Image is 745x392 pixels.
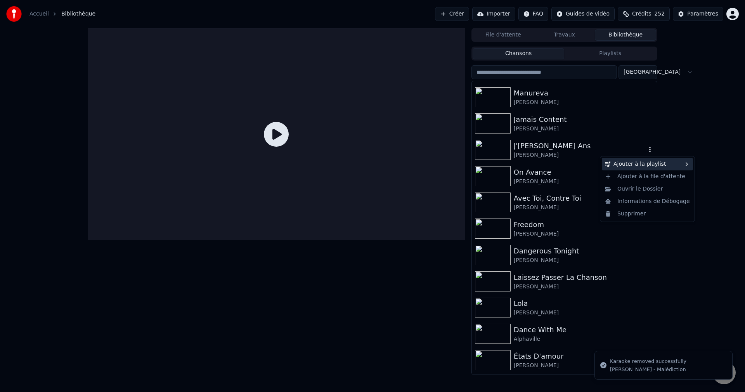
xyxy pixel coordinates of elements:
span: Bibliothèque [61,10,95,18]
div: [PERSON_NAME] [514,309,654,317]
button: Chansons [473,48,565,59]
div: [PERSON_NAME] [514,125,654,133]
div: Supprimer [602,208,693,220]
div: [PERSON_NAME] [514,178,654,186]
div: Ajouter à la file d'attente [602,170,693,183]
div: Karaoke removed successfully [610,357,686,365]
button: Guides de vidéo [551,7,615,21]
button: Crédits252 [618,7,670,21]
span: Crédits [632,10,651,18]
div: J'[PERSON_NAME] Ans [514,140,646,151]
div: [PERSON_NAME] [514,151,646,159]
div: Freedom [514,219,654,230]
div: On Avance [514,167,654,178]
div: [PERSON_NAME] [514,204,654,212]
div: Lola [514,298,654,309]
button: Importer [472,7,515,21]
img: youka [6,6,22,22]
div: [PERSON_NAME] [514,283,654,291]
button: FAQ [518,7,548,21]
button: Paramètres [673,7,723,21]
div: Laissez Passer La Chanson [514,272,654,283]
div: [PERSON_NAME] [514,230,654,238]
div: [PERSON_NAME] - Malédiction [610,366,686,373]
div: [PERSON_NAME] [514,257,654,264]
button: Créer [435,7,469,21]
div: Dance With Me [514,324,654,335]
div: Jamais Content [514,114,654,125]
div: Alphaville [514,335,654,343]
a: Accueil [29,10,49,18]
div: Informations de Débogage [602,195,693,208]
div: États D'amour [514,351,654,362]
div: Ajouter à la playlist [602,158,693,170]
button: File d'attente [473,29,534,41]
div: Manureva [514,88,654,99]
button: Playlists [564,48,656,59]
div: Paramètres [687,10,718,18]
div: Avec Toi, Contre Toi [514,193,654,204]
button: Travaux [534,29,595,41]
nav: breadcrumb [29,10,95,18]
div: [PERSON_NAME] [514,99,654,106]
div: Dangerous Tonight [514,246,654,257]
span: [GEOGRAPHIC_DATA] [624,68,681,76]
div: Ouvrir le Dossier [602,183,693,195]
span: 252 [654,10,665,18]
div: [PERSON_NAME] [514,362,654,369]
button: Bibliothèque [595,29,656,41]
